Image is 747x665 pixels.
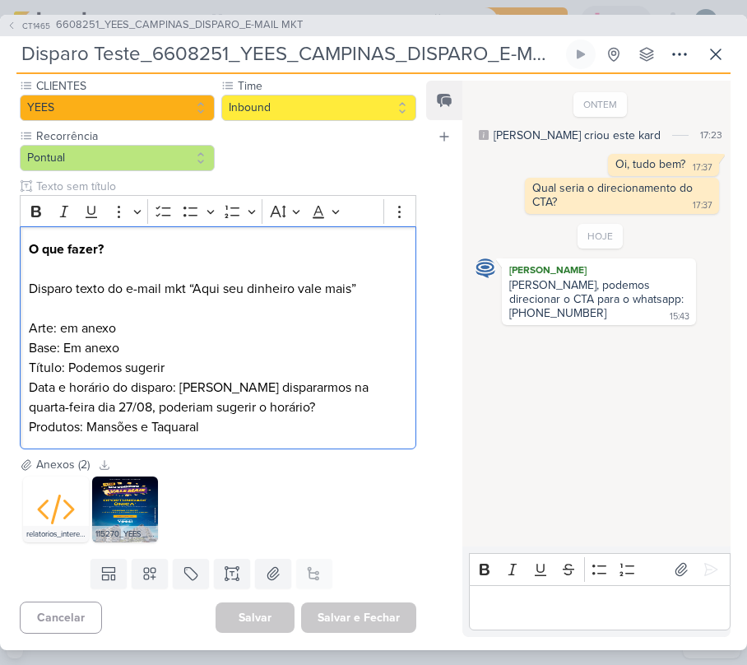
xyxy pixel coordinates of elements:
[221,95,416,121] button: Inbound
[615,157,685,171] div: Oi, tudo bem?
[20,226,416,449] div: Editor editing area: main
[20,145,215,171] button: Pontual
[92,477,158,542] img: mER07ippORzM1gNyH6yJIGjg2T5sVhkFzf7iZpAN.jpg
[35,128,215,145] label: Recorrência
[29,239,407,378] p: Disparo texto do e-mail mkt “Aqui seu dinheiro vale mais” Arte: em anexo Base: Em anexo Título: P...
[469,553,731,585] div: Editor toolbar
[20,95,215,121] button: YEES
[670,310,689,323] div: 15:43
[236,77,416,95] label: Time
[29,378,407,417] p: Data e horário do disparo: [PERSON_NAME] dispararmos na quarta-feira dia 27/08, poderiam sugerir ...
[35,77,215,95] label: CLIENTES
[29,241,104,258] strong: O que fazer?
[693,199,712,212] div: 17:37
[20,602,102,634] button: Cancelar
[532,181,696,209] div: Qual seria o direcionamento do CTA?
[92,526,158,542] div: 115270_YEES _ E-MAIL MKT _ SEU DINHEIRO VALE MAIS _ CAMPINAS.jpg
[469,585,731,630] div: Editor editing area: main
[20,195,416,227] div: Editor toolbar
[476,258,495,278] img: Caroline Traven De Andrade
[33,178,416,195] input: Texto sem título
[36,456,90,473] div: Anexos (2)
[23,526,89,542] div: relatorios_interessados_1755800168.csv
[16,40,563,69] input: Kard Sem Título
[693,161,712,174] div: 17:37
[505,262,693,278] div: [PERSON_NAME]
[29,417,407,437] p: Produtos: Mansões e Taquaral
[700,128,722,142] div: 17:23
[509,278,687,320] div: [PERSON_NAME], podemos direcionar o CTA para o whatsapp: [PHONE_NUMBER]
[494,127,661,144] div: [PERSON_NAME] criou este kard
[574,48,587,61] div: Ligar relógio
